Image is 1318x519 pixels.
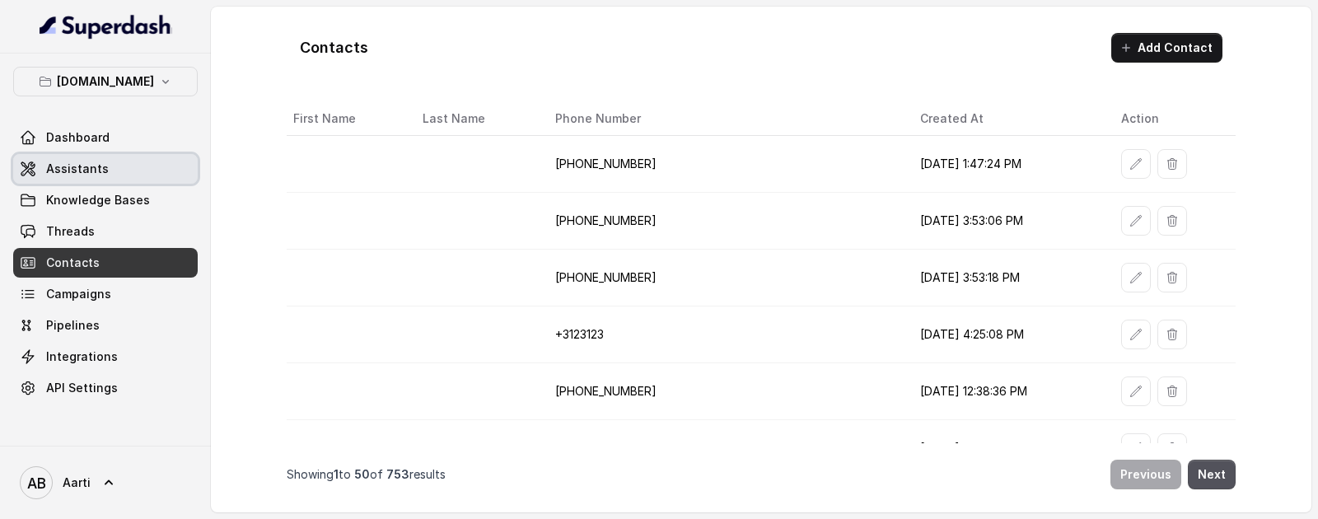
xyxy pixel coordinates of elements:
th: Created At [907,102,1108,136]
h1: Contacts [300,35,368,61]
p: [DOMAIN_NAME] [57,72,154,91]
span: Contacts [46,255,100,271]
td: [PHONE_NUMBER] [542,363,908,420]
button: Add Contact [1111,33,1222,63]
a: Assistants [13,154,198,184]
th: Last Name [409,102,542,136]
nav: Pagination [287,450,1236,499]
a: Knowledge Bases [13,185,198,215]
img: light.svg [40,13,172,40]
span: API Settings [46,380,118,396]
span: Campaigns [46,286,111,302]
a: API Settings [13,373,198,403]
span: Knowledge Bases [46,192,150,208]
span: 753 [386,467,409,481]
td: +3c8e7bbcf2b83fe1a4adf219c3a9befc [542,420,908,477]
span: 1 [334,467,339,481]
button: [DOMAIN_NAME] [13,67,198,96]
a: Integrations [13,342,198,372]
button: Next [1188,460,1236,489]
a: Contacts [13,248,198,278]
text: AB [27,475,46,492]
span: Assistants [46,161,109,177]
button: Previous [1110,460,1181,489]
td: [PHONE_NUMBER] [542,136,908,193]
span: Integrations [46,348,118,365]
td: [PHONE_NUMBER] [542,250,908,306]
td: [DATE] 4:25:08 PM [907,306,1108,363]
td: [PHONE_NUMBER] [542,193,908,250]
a: Campaigns [13,279,198,309]
td: [DATE] 12:38:36 PM [907,363,1108,420]
td: [DATE] 3:53:06 PM [907,193,1108,250]
a: Pipelines [13,311,198,340]
a: Dashboard [13,123,198,152]
th: Phone Number [542,102,908,136]
span: Threads [46,223,95,240]
span: Dashboard [46,129,110,146]
span: 50 [354,467,370,481]
span: Pipelines [46,317,100,334]
a: Aarti [13,460,198,506]
td: [DATE] 3:53:18 PM [907,250,1108,306]
th: First Name [287,102,409,136]
span: Aarti [63,475,91,491]
td: +3123123 [542,306,908,363]
p: Showing to of results [287,466,446,483]
td: [DATE] 3:53:11 PM [907,420,1108,477]
td: [DATE] 1:47:24 PM [907,136,1108,193]
th: Action [1108,102,1236,136]
a: Threads [13,217,198,246]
